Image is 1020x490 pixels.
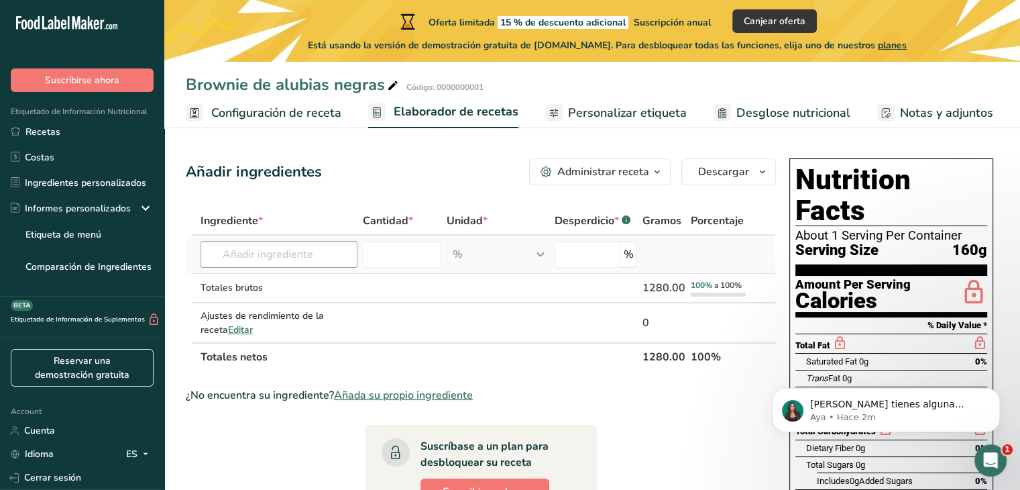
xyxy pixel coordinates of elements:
span: Total Fat [795,340,830,350]
span: a 100% [714,280,741,291]
div: Ajustes de rendimiento de la receta [201,309,357,337]
span: 0% [975,356,987,366]
span: Cantidad [363,213,413,229]
div: ES [126,446,154,462]
div: Oferta limitada [398,13,711,30]
a: Personalizar etiqueta [545,98,687,128]
span: 15 % de descuento adicional [498,16,628,29]
span: Includes Added Sugars [817,476,913,486]
span: Descargar [698,164,749,180]
a: Configuración de receta [186,98,341,128]
span: 0g [859,356,868,366]
iframe: Intercom notifications mensaje [752,360,1020,454]
div: Informes personalizados [11,201,131,215]
iframe: Intercom live chat [974,444,1007,477]
section: % Daily Value * [795,317,987,334]
span: Porcentaje [690,213,743,229]
button: Administrar receta [529,158,671,185]
div: ¿No encuentra su ingrediente? [186,387,776,403]
a: Notas y adjuntos [877,98,993,128]
button: Descargar [681,158,776,185]
a: Idioma [11,442,54,466]
div: Desperdicio [555,213,630,229]
span: Personalizar etiqueta [568,104,687,122]
a: Reservar una demostración gratuita [11,349,154,387]
div: Código: 0000000001 [406,81,484,93]
span: 0g [856,460,865,470]
th: 100% [687,342,748,371]
th: Totales netos [198,342,640,371]
span: planes [878,39,907,52]
span: 0g [850,476,859,486]
span: Ingrediente [201,213,263,229]
span: 100% [690,280,712,291]
span: Total Sugars [806,460,854,470]
div: Administrar receta [557,164,649,180]
span: 0% [975,476,987,486]
div: Amount Per Serving [795,279,911,291]
span: Suscribirse ahora [45,73,119,87]
input: Añadir ingrediente [201,241,357,268]
span: Desglose nutricional [736,104,850,122]
span: Elaborador de recetas [394,103,518,121]
div: Brownie de alubias negras [186,72,401,97]
th: 1280.00 [639,342,687,371]
span: 160g [952,242,987,259]
span: Canjear oferta [744,14,805,28]
div: BETA [11,300,33,311]
span: Está usando la versión de demostración gratuita de [DOMAIN_NAME]. Para desbloquear todas las func... [308,38,907,52]
span: Notas y adjuntos [900,104,993,122]
button: Canjear oferta [732,9,817,33]
a: Desglose nutricional [714,98,850,128]
div: Totales brutos [201,281,357,295]
span: Configuración de receta [211,104,341,122]
span: Suscripción anual [634,16,711,29]
div: About 1 Serving Per Container [795,229,987,242]
div: Calories [795,291,911,311]
h1: Nutrition Facts [795,164,987,226]
div: 1280.00 [642,280,685,296]
span: Unidad [447,213,488,229]
button: Suscribirse ahora [11,68,154,92]
div: Suscríbase a un plan para desbloquear su receta [420,438,570,471]
span: Gramos [642,213,681,229]
span: Editar [228,324,253,336]
span: Añada su propio ingrediente [334,387,473,403]
div: Añadir ingredientes [186,161,322,183]
span: 1 [1002,444,1013,455]
span: Serving Size [795,242,879,259]
span: Saturated Fat [806,356,857,366]
a: Elaborador de recetas [368,97,518,129]
div: 0 [642,315,685,331]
